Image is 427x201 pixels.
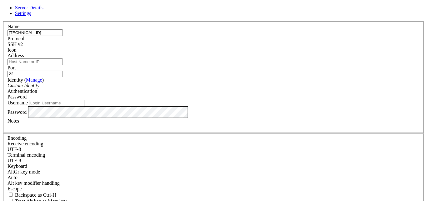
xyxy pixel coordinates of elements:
[8,29,63,36] input: Server Name
[8,158,21,163] span: UTF-8
[8,94,419,100] div: Password
[8,65,16,70] label: Port
[8,71,63,77] input: Port Number
[8,83,419,88] div: Custom Identity
[8,152,45,158] label: The default terminal encoding. ISO-2022 enables character map translations (like graphics maps). ...
[8,175,18,180] span: Auto
[8,118,19,123] label: Notes
[24,77,44,83] span: ( )
[8,158,419,163] div: UTF-8
[8,163,27,169] label: Keyboard
[8,175,419,180] div: Auto
[15,11,31,16] a: Settings
[8,77,44,83] label: Identity
[8,147,21,152] span: UTF-8
[8,58,63,65] input: Host Name or IP
[8,47,16,53] label: Icon
[8,169,40,174] label: Set the expected encoding for data received from the host. If the encodings do not match, visual ...
[8,36,24,41] label: Protocol
[29,100,84,106] input: Login Username
[8,100,28,105] label: Username
[8,186,419,192] div: Escape
[9,193,13,197] input: Backspace as Ctrl-H
[8,141,43,146] label: Set the expected encoding for data received from the host. If the encodings do not match, visual ...
[8,180,60,186] label: Controls how the Alt key is handled. Escape: Send an ESC prefix. 8-Bit: Add 128 to the typed char...
[8,24,19,29] label: Name
[15,192,56,198] span: Backspace as Ctrl-H
[8,42,23,47] span: SSH v2
[8,135,27,141] label: Encoding
[8,192,56,198] label: If true, the backspace should send BS ('\x08', aka ^H). Otherwise the backspace key should send '...
[8,186,22,191] span: Escape
[15,5,43,10] a: Server Details
[8,83,39,88] i: Custom Identity
[8,94,27,99] span: Password
[26,77,42,83] a: Manage
[8,109,27,114] label: Password
[8,42,419,47] div: SSH v2
[8,147,419,152] div: UTF-8
[8,88,37,94] label: Authentication
[8,53,24,58] label: Address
